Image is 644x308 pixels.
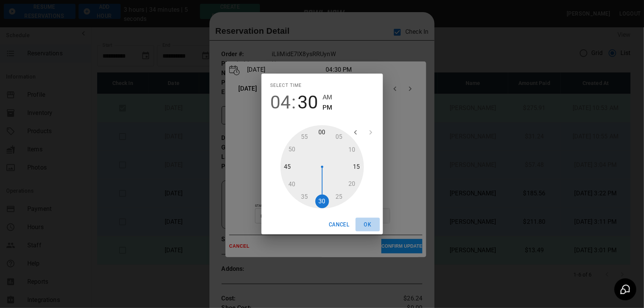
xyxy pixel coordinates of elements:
[292,92,296,113] span: :
[323,92,332,102] button: AM
[298,92,318,113] button: 30
[271,80,302,92] span: Select time
[356,218,380,232] button: OK
[271,92,291,113] button: 04
[323,102,332,113] button: PM
[326,218,352,232] button: Cancel
[348,125,363,140] button: open previous view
